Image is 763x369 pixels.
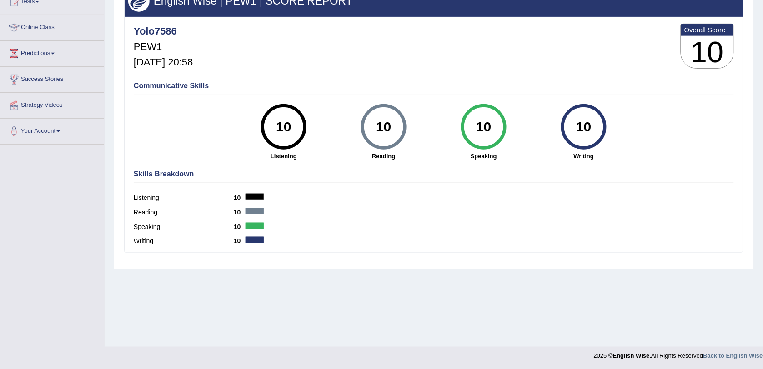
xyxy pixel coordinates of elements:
[134,236,234,246] label: Writing
[134,82,734,90] h4: Communicative Skills
[134,57,193,68] h5: [DATE] 20:58
[681,36,733,69] h3: 10
[134,222,234,232] label: Speaking
[0,41,104,64] a: Predictions
[0,119,104,141] a: Your Account
[234,223,246,230] b: 10
[134,208,234,217] label: Reading
[134,41,193,52] h5: PEW1
[0,15,104,38] a: Online Class
[134,26,193,37] h4: Yolo7586
[594,347,763,360] div: 2025 © All Rights Reserved
[234,194,246,201] b: 10
[567,108,600,146] div: 10
[538,152,629,160] strong: Writing
[238,152,329,160] strong: Listening
[338,152,429,160] strong: Reading
[134,193,234,203] label: Listening
[467,108,500,146] div: 10
[438,152,529,160] strong: Speaking
[134,170,734,178] h4: Skills Breakdown
[613,352,651,359] strong: English Wise.
[684,26,730,34] b: Overall Score
[0,67,104,90] a: Success Stories
[267,108,300,146] div: 10
[703,352,763,359] a: Back to English Wise
[234,237,246,244] b: 10
[234,209,246,216] b: 10
[0,93,104,115] a: Strategy Videos
[367,108,400,146] div: 10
